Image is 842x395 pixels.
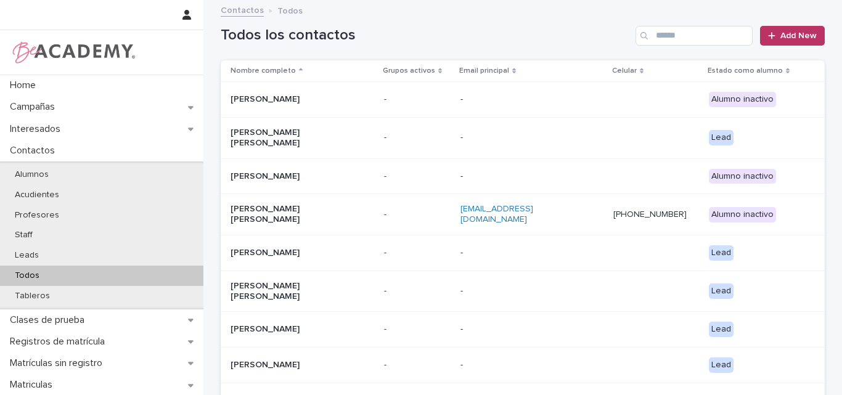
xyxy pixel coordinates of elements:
p: Contactos [5,145,65,157]
p: Leads [5,250,49,261]
tr: [PERSON_NAME]-- Lead [221,235,825,271]
p: [PERSON_NAME] [231,94,354,105]
p: - [384,248,451,258]
p: Celular [612,64,637,78]
tr: [PERSON_NAME] [PERSON_NAME]-- Lead [221,271,825,312]
p: Tableros [5,291,60,301]
p: Profesores [5,210,69,221]
p: [PERSON_NAME] [PERSON_NAME] [231,128,354,149]
p: [PERSON_NAME] [231,248,354,258]
p: - [384,286,451,296]
p: Todos [277,3,303,17]
div: Alumno inactivo [709,92,776,107]
p: Alumnos [5,169,59,180]
p: Clases de prueba [5,314,94,326]
p: - [460,94,584,105]
img: WPrjXfSUmiLcdUfaYY4Q [10,40,136,65]
a: Add New [760,26,825,46]
p: [PERSON_NAME] [231,171,354,182]
div: Lead [709,357,734,373]
input: Search [636,26,753,46]
p: - [460,248,584,258]
tr: [PERSON_NAME] [PERSON_NAME]-[EMAIL_ADDRESS][DOMAIN_NAME][PHONE_NUMBER] Alumno inactivo [221,194,825,235]
tr: [PERSON_NAME]-- Alumno inactivo [221,158,825,194]
div: Lead [709,245,734,261]
p: Acudientes [5,190,69,200]
p: - [460,360,584,370]
p: - [460,286,584,296]
tr: [PERSON_NAME]-- Lead [221,312,825,348]
div: Alumno inactivo [709,207,776,222]
a: [EMAIL_ADDRESS][DOMAIN_NAME] [460,205,533,224]
p: [PERSON_NAME] [231,360,354,370]
p: - [384,94,451,105]
p: Registros de matrícula [5,336,115,348]
tr: [PERSON_NAME]-- Lead [221,348,825,383]
p: Matrículas sin registro [5,357,112,369]
tr: [PERSON_NAME] [PERSON_NAME]-- Lead [221,117,825,158]
p: Campañas [5,101,65,113]
div: Lead [709,322,734,337]
tr: [PERSON_NAME]-- Alumno inactivo [221,82,825,118]
p: Todos [5,271,49,281]
p: Grupos activos [383,64,435,78]
p: - [384,132,451,143]
div: Lead [709,283,734,299]
p: - [460,171,584,182]
p: [PERSON_NAME] [PERSON_NAME] [231,204,354,225]
p: Matriculas [5,379,62,391]
p: [PERSON_NAME] [PERSON_NAME] [231,281,354,302]
p: Home [5,79,46,91]
p: - [384,324,451,335]
p: [PERSON_NAME] [231,324,354,335]
p: Staff [5,230,43,240]
p: Estado como alumno [708,64,783,78]
p: - [384,360,451,370]
h1: Todos los contactos [221,26,631,44]
p: - [460,132,584,143]
p: Email principal [459,64,509,78]
div: Alumno inactivo [709,169,776,184]
p: Interesados [5,123,70,135]
span: Add New [780,31,817,40]
p: - [384,171,451,182]
div: Lead [709,130,734,145]
p: - [460,324,584,335]
p: - [384,210,451,220]
p: Nombre completo [231,64,296,78]
a: [PHONE_NUMBER] [613,210,687,219]
a: Contactos [221,2,264,17]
